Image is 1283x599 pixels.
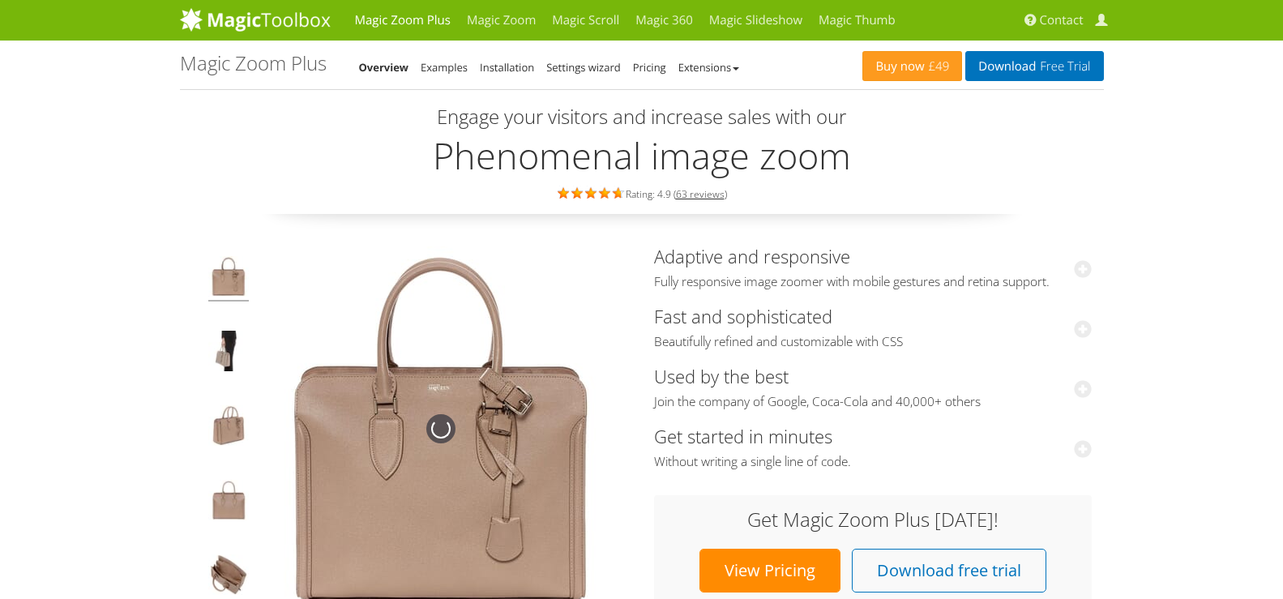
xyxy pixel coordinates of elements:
a: Fast and sophisticatedBeautifully refined and customizable with CSS [654,304,1092,350]
img: JavaScript image zoom example [208,331,249,376]
h3: Engage your visitors and increase sales with our [184,106,1100,127]
span: Fully responsive image zoomer with mobile gestures and retina support. [654,274,1092,290]
span: Without writing a single line of code. [654,454,1092,470]
a: Pricing [633,60,666,75]
img: Product image zoom example [208,256,249,302]
span: Join the company of Google, Coca-Cola and 40,000+ others [654,394,1092,410]
h2: Phenomenal image zoom [180,135,1104,176]
a: View Pricing [699,549,840,593]
span: Beautifully refined and customizable with CSS [654,334,1092,350]
img: jQuery image zoom example [208,405,249,451]
span: £49 [925,60,950,73]
a: Settings wizard [546,60,621,75]
a: Adaptive and responsiveFully responsive image zoomer with mobile gestures and retina support. [654,244,1092,290]
span: Free Trial [1036,60,1090,73]
h3: Get Magic Zoom Plus [DATE]! [670,509,1076,530]
a: Get started in minutesWithout writing a single line of code. [654,424,1092,470]
a: 63 reviews [676,187,725,201]
a: Installation [480,60,534,75]
h1: Magic Zoom Plus [180,53,327,74]
span: Contact [1040,12,1084,28]
a: Extensions [678,60,739,75]
img: Hover image zoom example [208,480,249,525]
a: Download free trial [852,549,1046,593]
a: Used by the bestJoin the company of Google, Coca-Cola and 40,000+ others [654,364,1092,410]
a: Examples [421,60,468,75]
a: DownloadFree Trial [965,51,1103,81]
a: Buy now£49 [862,51,962,81]
img: MagicToolbox.com - Image tools for your website [180,7,331,32]
div: Rating: 4.9 ( ) [180,184,1104,202]
a: Overview [359,60,409,75]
